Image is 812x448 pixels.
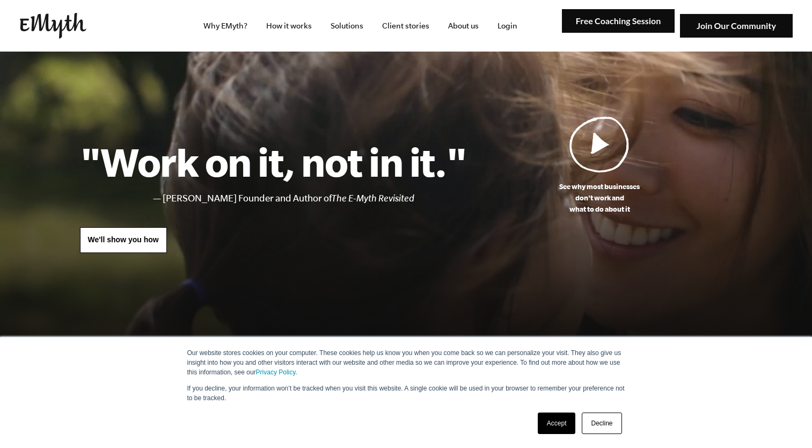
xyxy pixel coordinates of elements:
[80,227,167,253] a: We'll show you how
[256,368,296,376] a: Privacy Policy
[80,138,467,185] h1: "Work on it, not in it."
[187,384,625,403] p: If you decline, your information won’t be tracked when you visit this website. A single cookie wi...
[467,116,733,215] a: See why most businessesdon't work andwhat to do about it
[569,116,630,172] img: Play Video
[680,14,793,38] img: Join Our Community
[538,413,576,434] a: Accept
[582,413,621,434] a: Decline
[332,193,414,204] i: The E-Myth Revisited
[20,13,86,39] img: EMyth
[467,181,733,215] p: See why most businesses don't work and what to do about it
[562,9,675,33] img: Free Coaching Session
[187,348,625,377] p: Our website stores cookies on your computer. These cookies help us know you when you come back so...
[163,191,467,206] li: [PERSON_NAME] Founder and Author of
[88,235,159,244] span: We'll show you how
